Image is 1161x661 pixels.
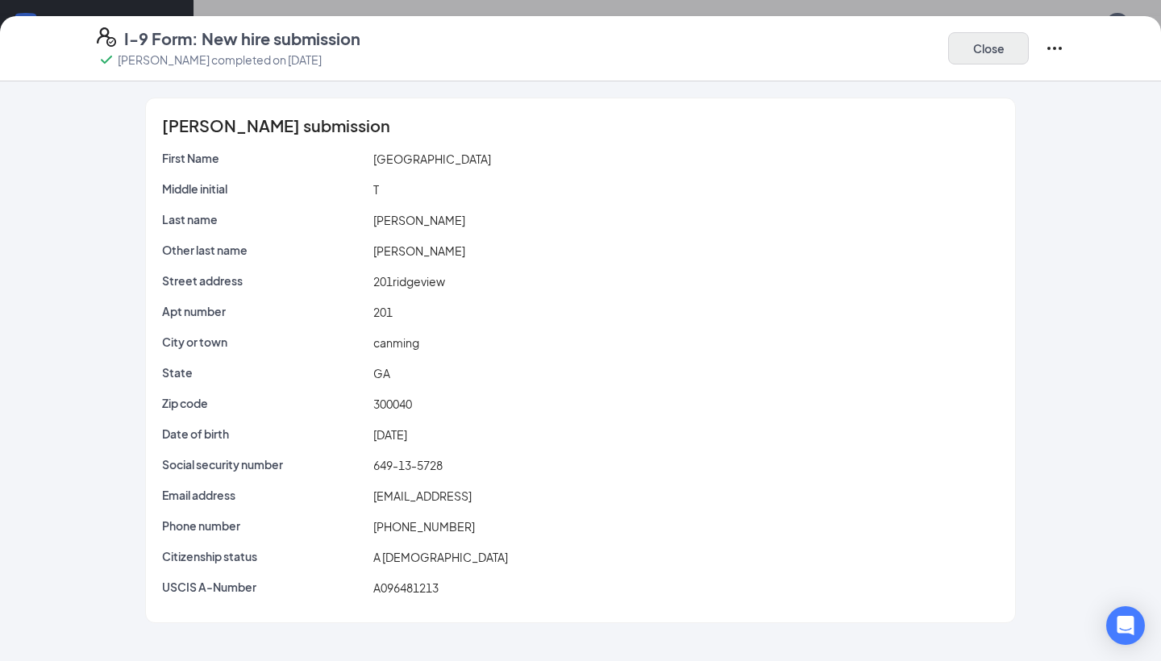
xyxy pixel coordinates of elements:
[373,182,379,197] span: T
[373,580,439,595] span: A096481213
[162,426,367,442] p: Date of birth
[373,213,465,227] span: [PERSON_NAME]
[97,50,116,69] svg: Checkmark
[162,548,367,564] p: Citizenship status
[162,518,367,534] p: Phone number
[162,303,367,319] p: Apt number
[162,211,367,227] p: Last name
[124,27,360,50] h4: I-9 Form: New hire submission
[948,32,1029,64] button: Close
[162,395,367,411] p: Zip code
[162,181,367,197] p: Middle initial
[373,152,491,166] span: [GEOGRAPHIC_DATA]
[162,334,367,350] p: City or town
[373,366,390,380] span: GA
[373,488,472,503] span: [EMAIL_ADDRESS]
[1106,606,1145,645] div: Open Intercom Messenger
[373,274,445,289] span: 201ridgeview
[373,335,419,350] span: canming
[1045,39,1064,58] svg: Ellipses
[118,52,322,68] p: [PERSON_NAME] completed on [DATE]
[97,27,116,47] svg: FormI9EVerifyIcon
[162,364,367,380] p: State
[162,150,367,166] p: First Name
[373,305,393,319] span: 201
[373,458,443,472] span: 649-13-5728
[162,272,367,289] p: Street address
[373,243,465,258] span: [PERSON_NAME]
[162,456,367,472] p: Social security number
[162,118,390,134] span: [PERSON_NAME] submission
[162,487,367,503] p: Email address
[373,427,407,442] span: [DATE]
[162,242,367,258] p: Other last name
[162,579,367,595] p: USCIS A-Number
[373,397,412,411] span: 300040
[373,550,508,564] span: A [DEMOGRAPHIC_DATA]
[373,519,475,534] span: [PHONE_NUMBER]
